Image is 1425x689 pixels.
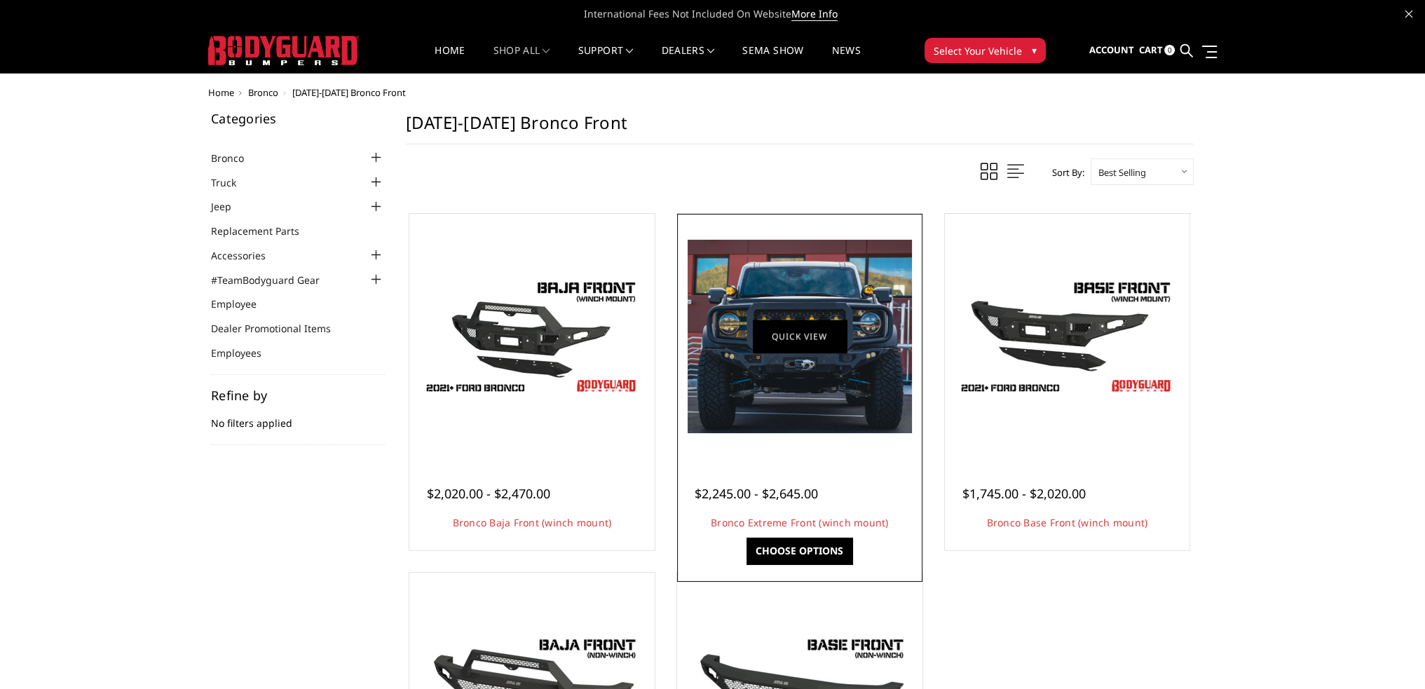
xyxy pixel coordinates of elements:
[1355,622,1425,689] iframe: Chat Widget
[934,43,1022,58] span: Select Your Vehicle
[1089,43,1133,56] span: Account
[208,86,234,99] a: Home
[493,46,550,73] a: shop all
[435,46,465,73] a: Home
[292,86,406,99] span: [DATE]-[DATE] Bronco Front
[208,36,359,65] img: BODYGUARD BUMPERS
[453,516,612,529] a: Bronco Baja Front (winch mount)
[662,46,715,73] a: Dealers
[211,346,279,360] a: Employees
[1164,45,1175,55] span: 0
[688,240,912,433] img: Bronco Extreme Front (winch mount)
[211,389,385,402] h5: Refine by
[1044,162,1084,183] label: Sort By:
[211,296,274,311] a: Employee
[211,389,385,445] div: No filters applied
[211,224,317,238] a: Replacement Parts
[962,485,1086,502] span: $1,745.00 - $2,020.00
[211,321,348,336] a: Dealer Promotional Items
[791,7,838,21] a: More Info
[753,320,847,353] a: Quick view
[1032,43,1037,57] span: ▾
[695,485,818,502] span: $2,245.00 - $2,645.00
[211,151,261,165] a: Bronco
[413,217,651,456] a: Bodyguard Ford Bronco Bronco Baja Front (winch mount)
[948,217,1187,456] a: Freedom Series - Bronco Base Front Bumper Bronco Base Front (winch mount)
[1089,32,1133,69] a: Account
[211,248,283,263] a: Accessories
[248,86,278,99] a: Bronco
[406,112,1194,144] h1: [DATE]-[DATE] Bronco Front
[831,46,860,73] a: News
[925,38,1046,63] button: Select Your Vehicle
[211,112,385,125] h5: Categories
[1138,43,1162,56] span: Cart
[987,516,1148,529] a: Bronco Base Front (winch mount)
[742,46,803,73] a: SEMA Show
[681,217,919,456] a: Bronco Extreme Front (winch mount) Bronco Extreme Front (winch mount)
[578,46,634,73] a: Support
[211,175,254,190] a: Truck
[211,199,249,214] a: Jeep
[211,273,337,287] a: #TeamBodyguard Gear
[711,516,889,529] a: Bronco Extreme Front (winch mount)
[1138,32,1175,69] a: Cart 0
[746,538,852,564] a: Choose Options
[427,485,550,502] span: $2,020.00 - $2,470.00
